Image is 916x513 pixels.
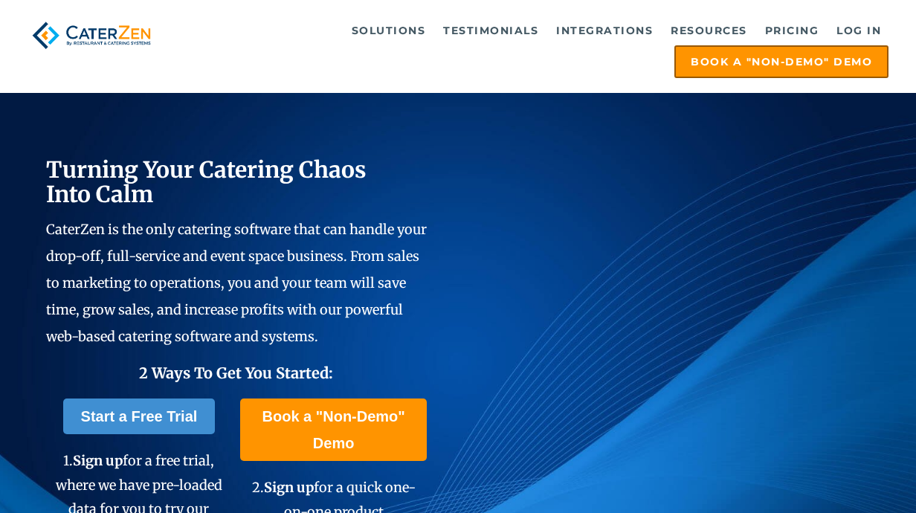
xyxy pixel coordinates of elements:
[436,16,546,45] a: Testimonials
[174,16,888,78] div: Navigation Menu
[73,452,123,469] span: Sign up
[758,16,827,45] a: Pricing
[46,155,367,208] span: Turning Your Catering Chaos Into Calm
[28,16,155,55] img: caterzen
[344,16,433,45] a: Solutions
[139,364,333,382] span: 2 Ways To Get You Started:
[829,16,888,45] a: Log in
[63,399,216,434] a: Start a Free Trial
[674,45,888,78] a: Book a "Non-Demo" Demo
[663,16,755,45] a: Resources
[46,221,427,345] span: CaterZen is the only catering software that can handle your drop-off, full-service and event spac...
[784,455,900,497] iframe: Help widget launcher
[240,399,427,461] a: Book a "Non-Demo" Demo
[264,479,314,496] span: Sign up
[549,16,660,45] a: Integrations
